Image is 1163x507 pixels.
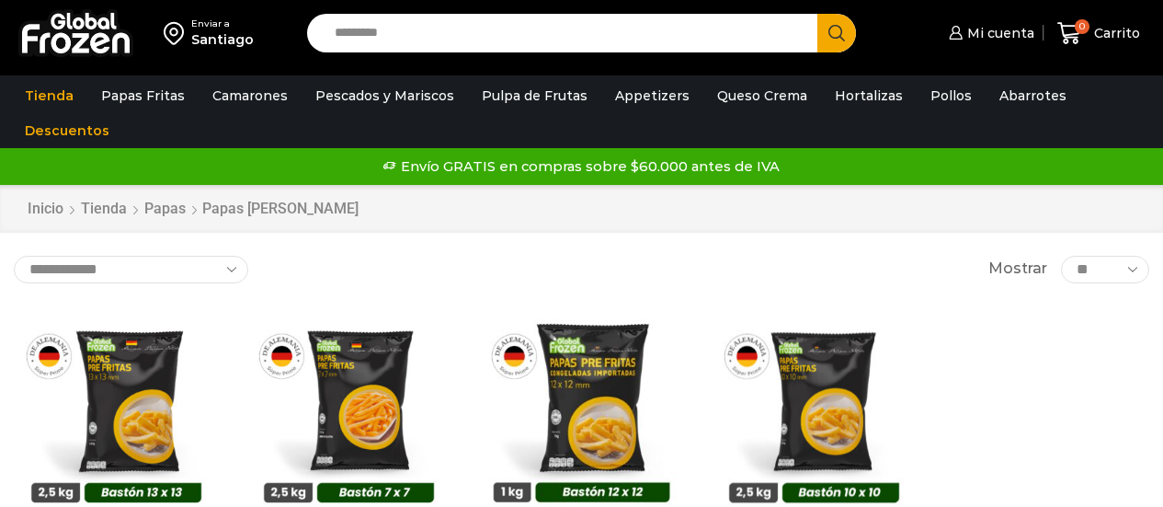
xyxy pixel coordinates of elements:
[817,14,856,52] button: Search button
[16,113,119,148] a: Descuentos
[27,199,359,220] nav: Breadcrumb
[1075,19,1089,34] span: 0
[606,78,699,113] a: Appetizers
[164,17,191,49] img: address-field-icon.svg
[1053,12,1145,55] a: 0 Carrito
[143,199,187,220] a: Papas
[191,17,254,30] div: Enviar a
[191,30,254,49] div: Santiago
[92,78,194,113] a: Papas Fritas
[203,78,297,113] a: Camarones
[826,78,912,113] a: Hortalizas
[944,15,1034,52] a: Mi cuenta
[963,24,1034,42] span: Mi cuenta
[80,199,128,220] a: Tienda
[990,78,1076,113] a: Abarrotes
[708,78,816,113] a: Queso Crema
[1089,24,1140,42] span: Carrito
[921,78,981,113] a: Pollos
[473,78,597,113] a: Pulpa de Frutas
[988,259,1047,280] span: Mostrar
[202,200,359,217] h1: Papas [PERSON_NAME]
[27,199,64,220] a: Inicio
[14,256,248,283] select: Pedido de la tienda
[306,78,463,113] a: Pescados y Mariscos
[16,78,83,113] a: Tienda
